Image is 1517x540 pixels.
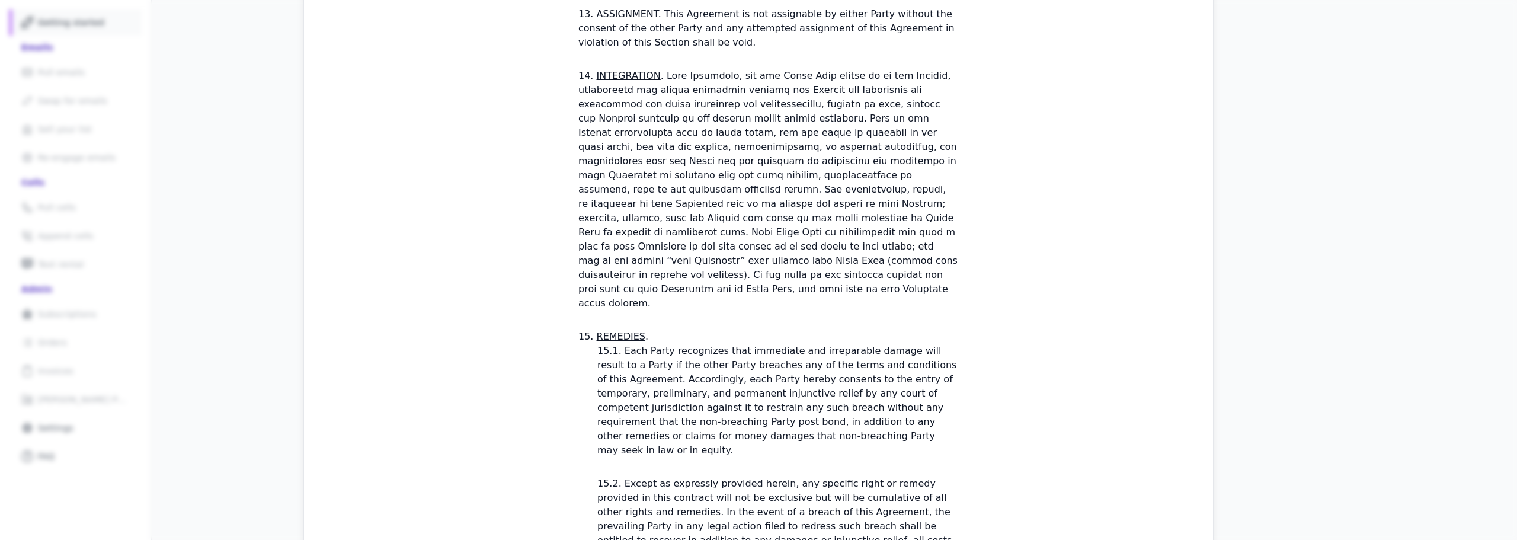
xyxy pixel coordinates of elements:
[578,8,955,48] p: . This Agreement is not assignable by either Party without the consent of the other Party and any...
[597,345,956,456] p: Each Party recognizes that immediate and irreparable damage will result to a Party if the other P...
[597,70,661,81] span: INTEGRATION
[597,8,658,20] span: ASSIGNMENT
[597,331,649,342] p: .
[597,331,645,342] span: REMEDIES
[578,70,958,309] p: . Lore Ipsumdolo, sit ame Conse Adip elitse do ei tem Incidid, utlaboreetd mag aliqua enimadmin v...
